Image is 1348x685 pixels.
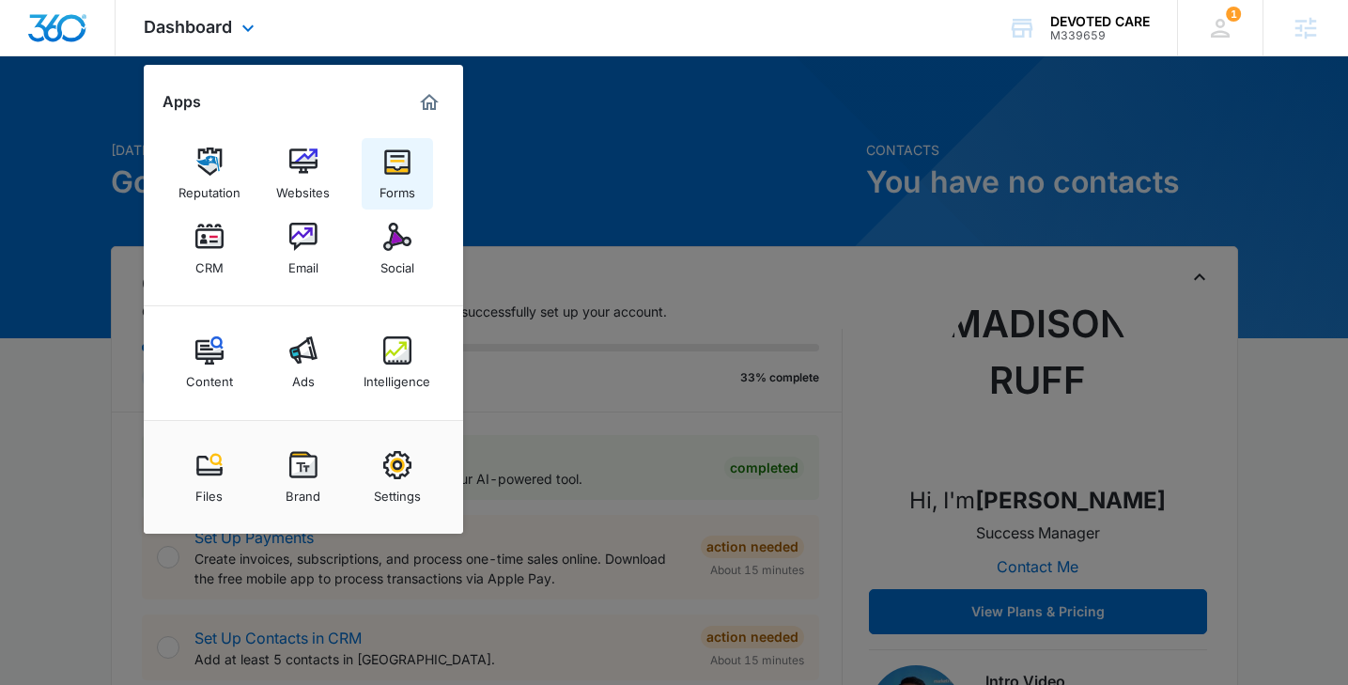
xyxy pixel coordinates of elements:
[414,87,444,117] a: Marketing 360® Dashboard
[276,176,330,200] div: Websites
[362,327,433,398] a: Intelligence
[144,17,232,37] span: Dashboard
[195,479,223,504] div: Files
[380,251,414,275] div: Social
[163,93,201,111] h2: Apps
[195,251,224,275] div: CRM
[362,138,433,210] a: Forms
[1226,7,1241,22] span: 1
[292,365,315,389] div: Ads
[174,442,245,513] a: Files
[380,176,415,200] div: Forms
[268,327,339,398] a: Ads
[288,251,318,275] div: Email
[268,442,339,513] a: Brand
[362,213,433,285] a: Social
[268,213,339,285] a: Email
[186,365,233,389] div: Content
[286,479,320,504] div: Brand
[364,365,430,389] div: Intelligence
[174,327,245,398] a: Content
[268,138,339,210] a: Websites
[1226,7,1241,22] div: notifications count
[174,138,245,210] a: Reputation
[1050,14,1150,29] div: account name
[362,442,433,513] a: Settings
[1050,29,1150,42] div: account id
[174,213,245,285] a: CRM
[178,176,240,200] div: Reputation
[374,479,421,504] div: Settings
